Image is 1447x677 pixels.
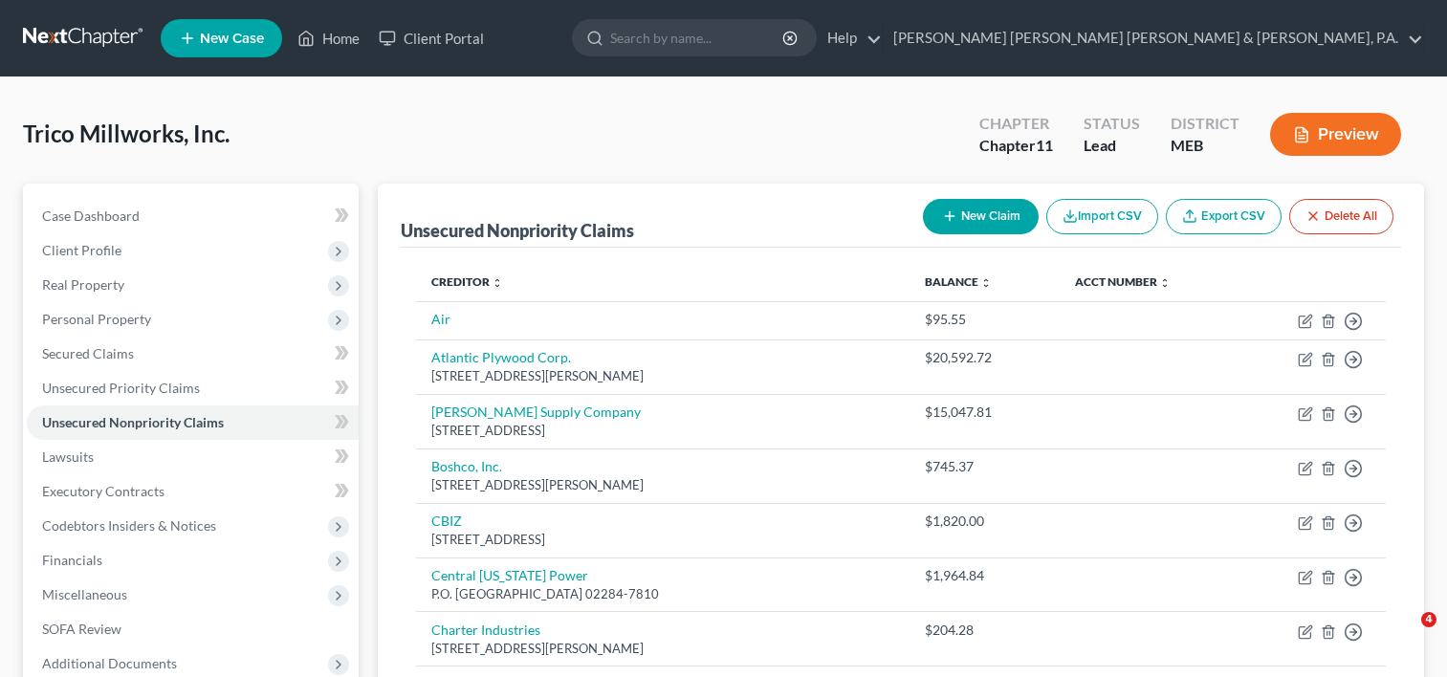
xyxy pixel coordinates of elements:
[1084,113,1140,135] div: Status
[1075,274,1171,289] a: Acct Number unfold_more
[431,622,540,638] a: Charter Industries
[1382,612,1428,658] iframe: Intercom live chat
[27,474,359,509] a: Executory Contracts
[288,21,369,55] a: Home
[27,440,359,474] a: Lawsuits
[610,20,785,55] input: Search by name...
[27,612,359,646] a: SOFA Review
[431,311,450,327] a: Air
[42,345,134,361] span: Secured Claims
[431,567,588,583] a: Central [US_STATE] Power
[925,310,1043,329] div: $95.55
[925,621,1043,640] div: $204.28
[42,552,102,568] span: Financials
[1171,135,1239,157] div: MEB
[42,414,224,430] span: Unsecured Nonpriority Claims
[431,640,894,658] div: [STREET_ADDRESS][PERSON_NAME]
[1084,135,1140,157] div: Lead
[431,349,571,365] a: Atlantic Plywood Corp.
[923,199,1039,234] button: New Claim
[42,242,121,258] span: Client Profile
[1270,113,1401,156] button: Preview
[431,531,894,549] div: [STREET_ADDRESS]
[1289,199,1393,234] button: Delete All
[925,566,1043,585] div: $1,964.84
[42,207,140,224] span: Case Dashboard
[1159,277,1171,289] i: unfold_more
[42,380,200,396] span: Unsecured Priority Claims
[979,135,1053,157] div: Chapter
[1046,199,1158,234] button: Import CSV
[431,458,502,474] a: Boshco, Inc.
[492,277,503,289] i: unfold_more
[27,337,359,371] a: Secured Claims
[42,621,121,637] span: SOFA Review
[925,274,992,289] a: Balance unfold_more
[27,405,359,440] a: Unsecured Nonpriority Claims
[925,403,1043,422] div: $15,047.81
[431,367,894,385] div: [STREET_ADDRESS][PERSON_NAME]
[200,32,264,46] span: New Case
[431,274,503,289] a: Creditor unfold_more
[431,476,894,494] div: [STREET_ADDRESS][PERSON_NAME]
[431,585,894,603] div: P.O. [GEOGRAPHIC_DATA] 02284-7810
[431,513,462,529] a: CBIZ
[1036,136,1053,154] span: 11
[23,120,230,147] span: Trico Millworks, Inc.
[1171,113,1239,135] div: District
[42,655,177,671] span: Additional Documents
[884,21,1423,55] a: [PERSON_NAME] [PERSON_NAME] [PERSON_NAME] & [PERSON_NAME], P.A.
[42,483,164,499] span: Executory Contracts
[818,21,882,55] a: Help
[925,512,1043,531] div: $1,820.00
[431,422,894,440] div: [STREET_ADDRESS]
[925,457,1043,476] div: $745.37
[42,448,94,465] span: Lawsuits
[42,586,127,602] span: Miscellaneous
[1421,612,1436,627] span: 4
[27,371,359,405] a: Unsecured Priority Claims
[42,276,124,293] span: Real Property
[979,113,1053,135] div: Chapter
[401,219,634,242] div: Unsecured Nonpriority Claims
[431,404,641,420] a: [PERSON_NAME] Supply Company
[369,21,493,55] a: Client Portal
[980,277,992,289] i: unfold_more
[925,348,1043,367] div: $20,592.72
[42,517,216,534] span: Codebtors Insiders & Notices
[42,311,151,327] span: Personal Property
[1166,199,1282,234] a: Export CSV
[27,199,359,233] a: Case Dashboard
